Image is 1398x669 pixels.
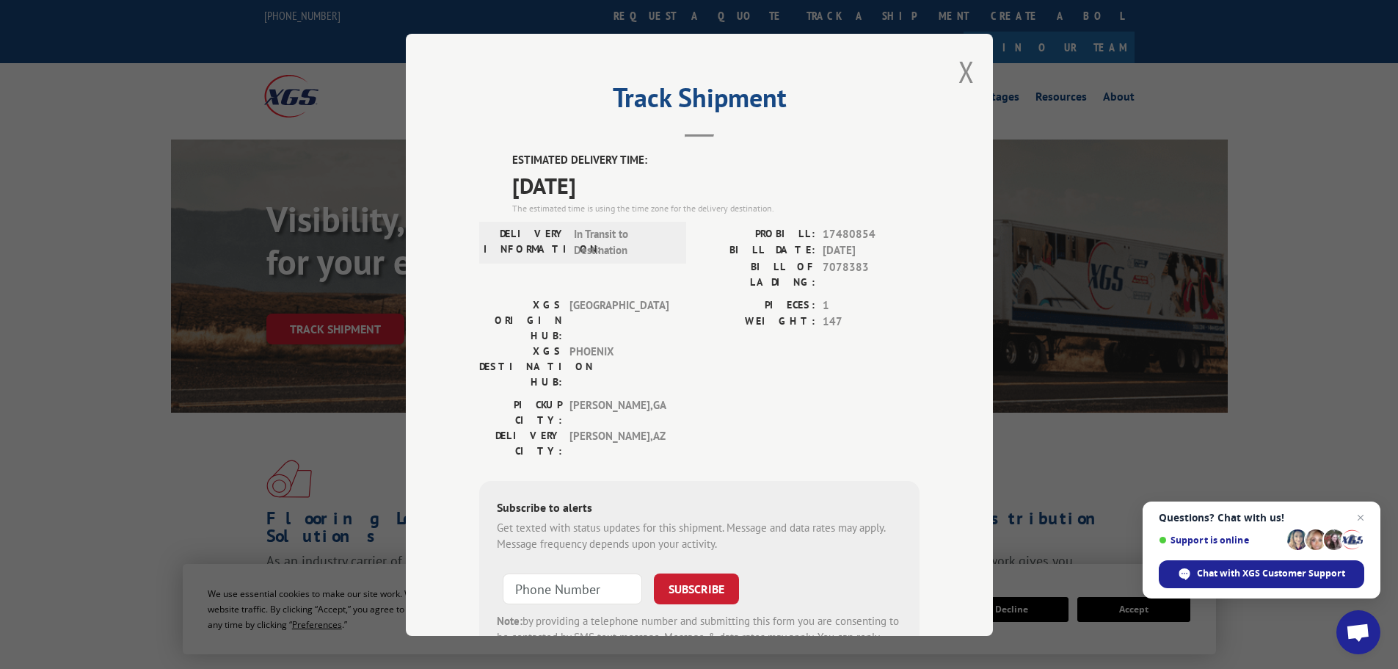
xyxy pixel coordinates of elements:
span: [PERSON_NAME] , GA [569,397,669,427]
strong: Note: [497,613,523,627]
label: DELIVERY CITY: [479,427,562,458]
label: PIECES: [699,297,815,314]
div: The estimated time is using the time zone for the delivery destination. [512,201,920,214]
label: BILL OF LADING: [699,258,815,289]
span: 147 [823,314,920,330]
label: ESTIMATED DELIVERY TIME: [512,152,920,169]
span: Close chat [1352,509,1369,527]
span: Support is online [1159,535,1282,546]
label: DELIVERY INFORMATION: [484,225,567,258]
span: [DATE] [512,168,920,201]
span: Chat with XGS Customer Support [1197,567,1345,580]
button: Close modal [958,52,975,91]
label: PICKUP CITY: [479,397,562,427]
label: WEIGHT: [699,314,815,330]
span: In Transit to Destination [574,225,673,258]
label: BILL DATE: [699,242,815,259]
span: [DATE] [823,242,920,259]
span: PHOENIX [569,343,669,389]
input: Phone Number [503,573,642,604]
div: Open chat [1336,610,1380,654]
span: Questions? Chat with us! [1159,512,1364,524]
label: XGS ORIGIN HUB: [479,297,562,343]
span: 7078383 [823,258,920,289]
span: [PERSON_NAME] , AZ [569,427,669,458]
span: 17480854 [823,225,920,242]
div: Subscribe to alerts [497,498,902,519]
div: by providing a telephone number and submitting this form you are consenting to be contacted by SM... [497,612,902,662]
span: 1 [823,297,920,314]
div: Get texted with status updates for this shipment. Message and data rates may apply. Message frequ... [497,519,902,552]
span: [GEOGRAPHIC_DATA] [569,297,669,343]
div: Chat with XGS Customer Support [1159,560,1364,588]
label: PROBILL: [699,225,815,242]
h2: Track Shipment [479,87,920,115]
label: XGS DESTINATION HUB: [479,343,562,389]
button: SUBSCRIBE [654,573,739,604]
